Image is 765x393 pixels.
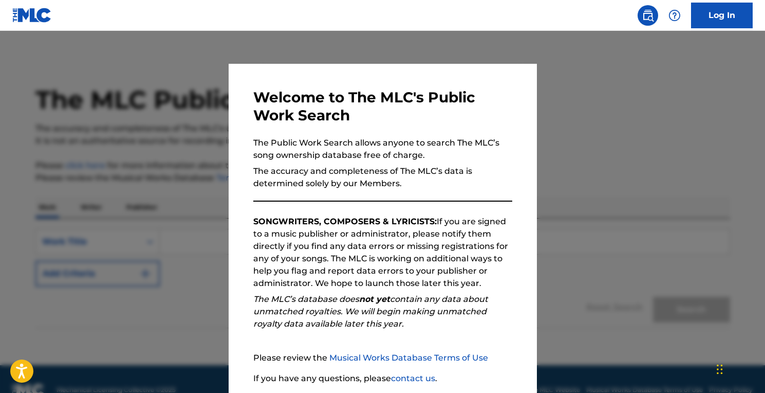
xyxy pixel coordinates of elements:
[691,3,753,28] a: Log In
[12,8,52,23] img: MLC Logo
[253,216,512,290] p: If you are signed to a music publisher or administrator, please notify them directly if you find ...
[664,5,685,26] div: Help
[391,373,435,383] a: contact us
[638,5,658,26] a: Public Search
[253,294,488,329] em: The MLC’s database does contain any data about unmatched royalties. We will begin making unmatche...
[642,9,654,22] img: search
[253,137,512,162] p: The Public Work Search allows anyone to search The MLC’s song ownership database free of charge.
[253,88,512,124] h3: Welcome to The MLC's Public Work Search
[253,372,512,385] p: If you have any questions, please .
[253,217,437,226] strong: SONGWRITERS, COMPOSERS & LYRICISTS:
[714,344,765,393] iframe: Chat Widget
[329,353,488,363] a: Musical Works Database Terms of Use
[717,354,723,385] div: Drag
[359,294,390,304] strong: not yet
[253,165,512,190] p: The accuracy and completeness of The MLC’s data is determined solely by our Members.
[668,9,681,22] img: help
[253,352,512,364] p: Please review the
